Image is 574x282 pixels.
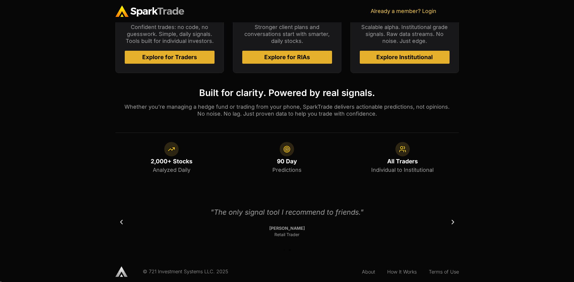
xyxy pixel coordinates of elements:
[346,166,459,173] p: Individual to Institutional
[289,249,291,251] span: Go to slide 2
[124,201,450,244] div: 2 / 2
[143,268,152,274] span: © 7
[242,51,332,64] a: Explore for RIAs
[130,207,444,217] div: "The only signal tool I recommend to friends."
[360,24,450,45] p: Scalable alpha. Institutional grade signals. Raw data streams. No noise. Just edge.
[423,265,465,279] a: Terms of Use
[376,54,433,60] span: Explore Institutional
[269,225,305,231] span: [PERSON_NAME]
[125,24,215,45] p: Confident trades: no code, no guesswork. Simple, daily signals. Tools built for individual invest...
[124,201,450,256] div: Slides
[387,158,418,165] span: All Traders
[115,88,459,97] h4: Built for clarity. Powered by real signals.
[264,54,310,60] span: Explore for RIAs
[152,268,228,274] span: 21 Investment Systems LLC. 2025
[356,265,381,279] a: About
[231,166,343,173] p: Predictions
[118,219,124,225] div: Previous slide
[356,265,465,279] nav: Menu
[125,51,215,64] a: Explore for Traders
[381,265,423,279] a: How It Works
[115,166,228,173] p: Analyzed Daily
[142,54,197,60] span: Explore for Traders
[151,158,193,165] span: 2,000+ Stocks
[284,249,285,251] span: Go to slide 1
[360,51,450,64] a: Explore Institutional
[450,219,456,225] div: Next slide
[277,158,297,165] span: 90 Day
[115,103,459,117] p: Whether you’re managing a hedge fund or trading from your phone, SparkTrade delivers actionable p...
[242,24,332,45] p: Stronger client plans and conversations start with smarter, daily stocks.
[371,8,436,14] a: Already a member? Login
[269,231,305,238] span: Retail Trader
